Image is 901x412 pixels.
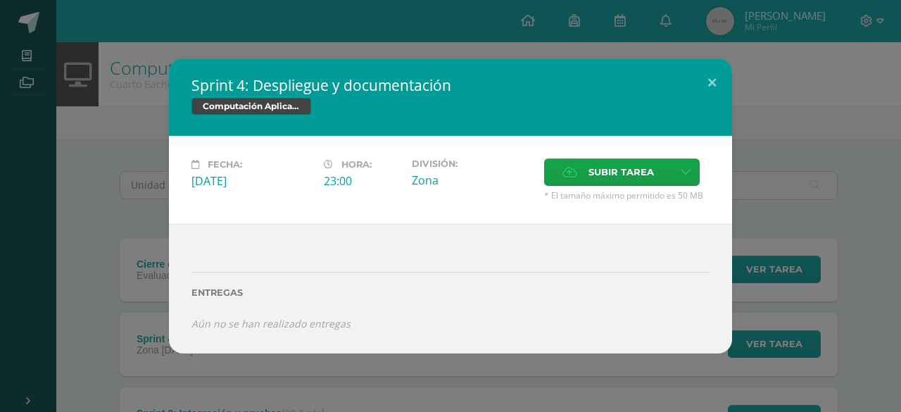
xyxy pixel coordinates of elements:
label: Entregas [191,287,710,298]
span: Fecha: [208,159,242,170]
span: * El tamaño máximo permitido es 50 MB [544,189,710,201]
span: Subir tarea [588,159,654,185]
i: Aún no se han realizado entregas [191,317,351,330]
div: [DATE] [191,173,313,189]
span: Hora: [341,159,372,170]
div: 23:00 [324,173,401,189]
label: División: [412,158,533,169]
span: Computación Aplicada [191,98,311,115]
button: Close (Esc) [692,58,732,106]
div: Zona [412,173,533,188]
h2: Sprint 4: Despliegue y documentación [191,75,710,95]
